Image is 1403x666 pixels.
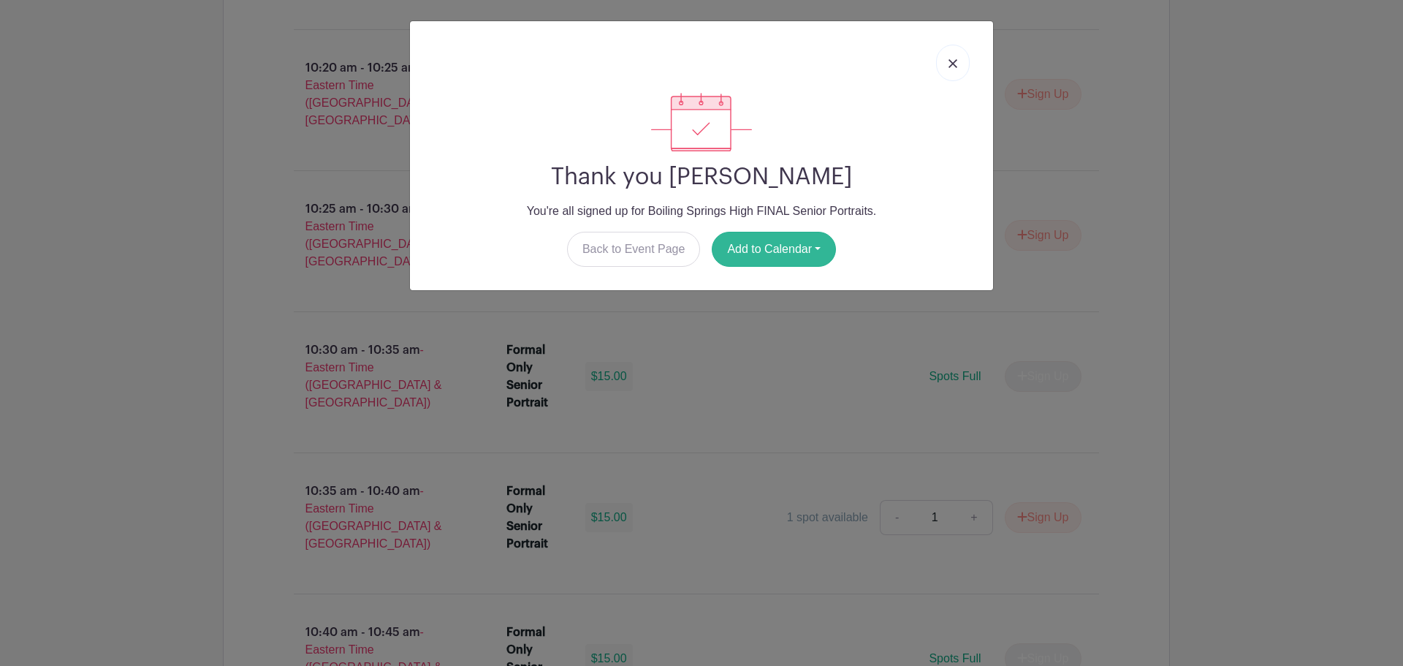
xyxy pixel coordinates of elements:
[567,232,701,267] a: Back to Event Page
[422,203,981,220] p: You're all signed up for Boiling Springs High FINAL Senior Portraits.
[422,163,981,191] h2: Thank you [PERSON_NAME]
[651,93,752,151] img: signup_complete-c468d5dda3e2740ee63a24cb0ba0d3ce5d8a4ecd24259e683200fb1569d990c8.svg
[712,232,836,267] button: Add to Calendar
[948,59,957,68] img: close_button-5f87c8562297e5c2d7936805f587ecaba9071eb48480494691a3f1689db116b3.svg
